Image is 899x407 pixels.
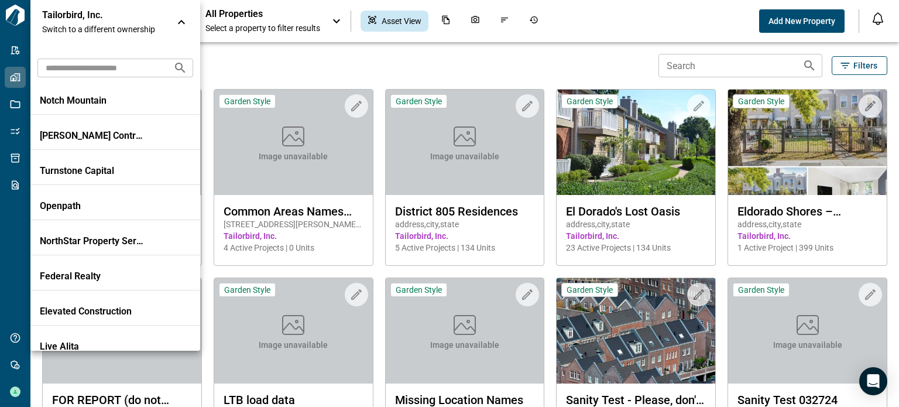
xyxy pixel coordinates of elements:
p: Live Alita [40,341,145,353]
button: Search organizations [169,56,192,80]
p: Notch Mountain [40,95,145,107]
p: NorthStar Property Services [40,235,145,247]
p: Federal Realty [40,271,145,282]
p: Elevated Construction [40,306,145,317]
div: Open Intercom Messenger [859,367,887,395]
p: [PERSON_NAME] Contracting [40,130,145,142]
p: Turnstone Capital [40,165,145,177]
p: Openpath [40,200,145,212]
p: Tailorbird, Inc. [42,9,147,21]
span: Switch to a different ownership [42,23,165,35]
